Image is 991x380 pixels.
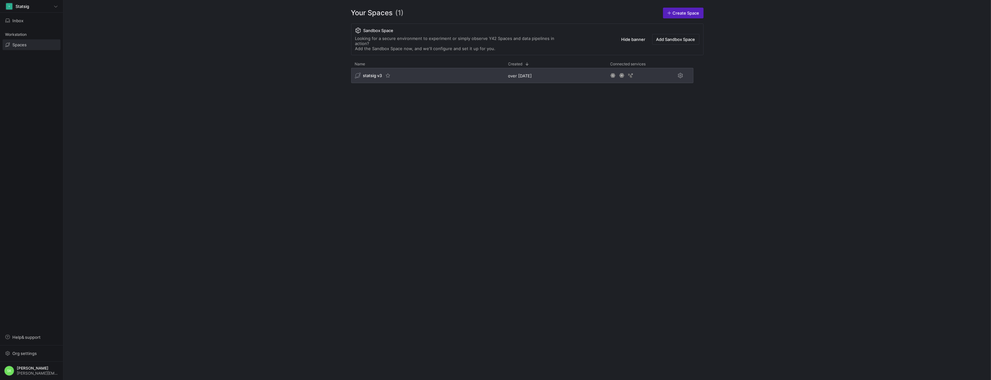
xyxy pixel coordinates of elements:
span: Name [355,62,365,66]
button: SK[PERSON_NAME][PERSON_NAME][EMAIL_ADDRESS][DOMAIN_NAME] [3,364,61,377]
a: Spaces [3,39,61,50]
span: Inbox [12,18,23,23]
span: Statsig [16,4,29,9]
span: statsig v3 [363,73,382,78]
a: Org settings [3,351,61,357]
div: SK [4,366,14,376]
button: Help& support [3,332,61,343]
span: Created [508,62,523,66]
span: Add Sandbox Space [656,37,695,42]
span: [PERSON_NAME][EMAIL_ADDRESS][DOMAIN_NAME] [17,371,59,376]
button: Add Sandbox Space [652,34,699,45]
span: Your Spaces [351,8,393,18]
div: S [6,3,12,10]
span: [PERSON_NAME] [17,366,59,370]
button: Inbox [3,15,61,26]
button: Org settings [3,348,61,359]
div: Workstation [3,30,61,39]
span: Sandbox Space [364,28,394,33]
span: Spaces [12,42,27,47]
span: Create Space [673,10,699,16]
a: Create Space [663,8,704,18]
div: Press SPACE to select this row. [351,68,693,86]
span: over [DATE] [508,73,532,78]
span: Org settings [12,351,37,356]
span: Connected services [610,62,646,66]
span: (1) [396,8,404,18]
button: Hide banner [617,34,650,45]
span: Hide banner [621,37,646,42]
div: Looking for a secure environment to experiment or simply observe Y42 Spaces and data pipelines in... [355,36,568,51]
span: Help & support [12,335,41,340]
